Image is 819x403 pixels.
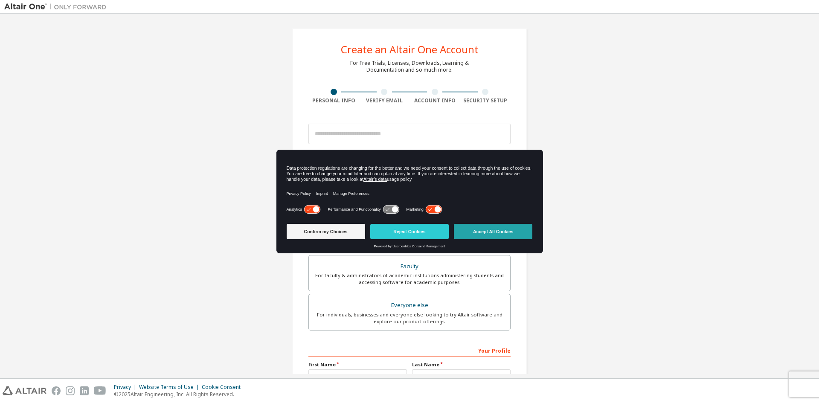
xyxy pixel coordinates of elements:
[314,311,505,325] div: For individuals, businesses and everyone else looking to try Altair software and explore our prod...
[66,386,75,395] img: instagram.svg
[80,386,89,395] img: linkedin.svg
[114,384,139,391] div: Privacy
[139,384,202,391] div: Website Terms of Use
[308,361,407,368] label: First Name
[52,386,61,395] img: facebook.svg
[114,391,246,398] p: © 2025 Altair Engineering, Inc. All Rights Reserved.
[4,3,111,11] img: Altair One
[202,384,246,391] div: Cookie Consent
[3,386,46,395] img: altair_logo.svg
[314,261,505,273] div: Faculty
[308,343,511,357] div: Your Profile
[314,299,505,311] div: Everyone else
[409,97,460,104] div: Account Info
[314,272,505,286] div: For faculty & administrators of academic institutions administering students and accessing softwa...
[460,97,511,104] div: Security Setup
[412,361,511,368] label: Last Name
[308,97,359,104] div: Personal Info
[94,386,106,395] img: youtube.svg
[359,97,410,104] div: Verify Email
[350,60,469,73] div: For Free Trials, Licenses, Downloads, Learning & Documentation and so much more.
[341,44,479,55] div: Create an Altair One Account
